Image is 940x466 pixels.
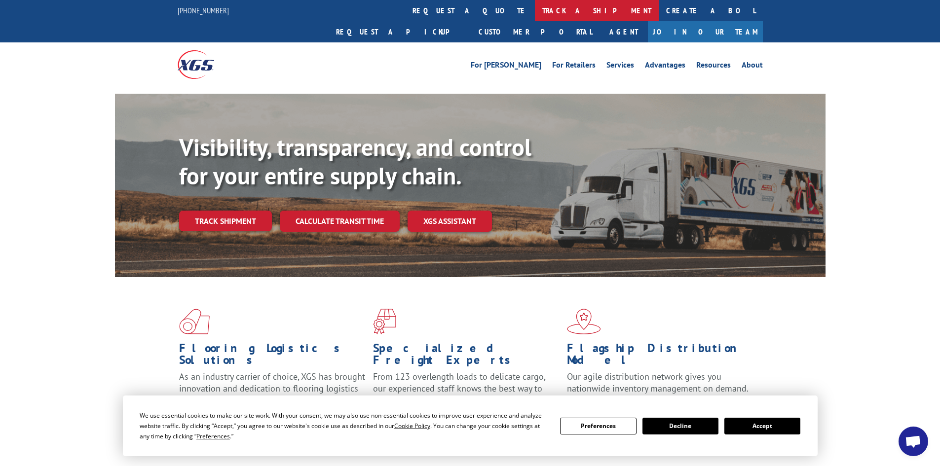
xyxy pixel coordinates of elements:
[696,61,731,72] a: Resources
[394,422,430,430] span: Cookie Policy
[179,211,272,231] a: Track shipment
[471,21,600,42] a: Customer Portal
[280,211,400,232] a: Calculate transit time
[899,427,928,456] a: Open chat
[552,61,596,72] a: For Retailers
[560,418,636,434] button: Preferences
[140,410,548,441] div: We use essential cookies to make our site work. With your consent, we may also use non-essential ...
[373,342,560,371] h1: Specialized Freight Experts
[178,5,229,15] a: [PHONE_NUMBER]
[179,309,210,334] img: xgs-icon-total-supply-chain-intelligence-red
[567,309,601,334] img: xgs-icon-flagship-distribution-model-red
[742,61,763,72] a: About
[600,21,648,42] a: Agent
[645,61,685,72] a: Advantages
[196,432,230,440] span: Preferences
[567,342,753,371] h1: Flagship Distribution Model
[408,211,492,232] a: XGS ASSISTANT
[329,21,471,42] a: Request a pickup
[471,61,541,72] a: For [PERSON_NAME]
[373,371,560,415] p: From 123 overlength loads to delicate cargo, our experienced staff knows the best way to move you...
[179,132,531,191] b: Visibility, transparency, and control for your entire supply chain.
[606,61,634,72] a: Services
[179,342,366,371] h1: Flooring Logistics Solutions
[642,418,718,434] button: Decline
[724,418,800,434] button: Accept
[373,309,396,334] img: xgs-icon-focused-on-flooring-red
[179,371,365,406] span: As an industry carrier of choice, XGS has brought innovation and dedication to flooring logistics...
[648,21,763,42] a: Join Our Team
[567,371,749,394] span: Our agile distribution network gives you nationwide inventory management on demand.
[123,395,818,456] div: Cookie Consent Prompt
